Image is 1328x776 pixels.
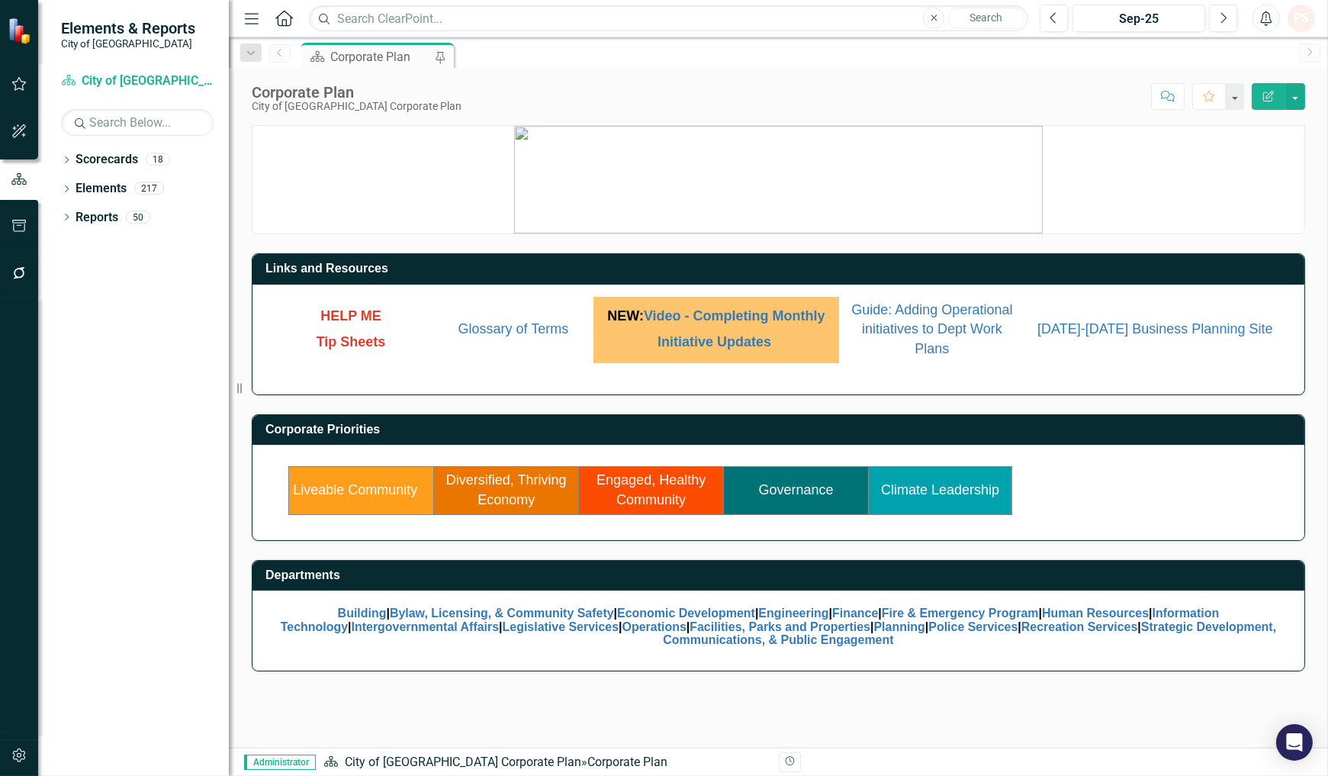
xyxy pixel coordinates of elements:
[134,182,164,195] div: 217
[265,423,1297,436] h3: Corporate Priorities
[323,754,767,771] div: »
[320,308,381,324] span: HELP ME
[663,620,1276,647] a: Strategic Development, Communications, & Public Engagement
[622,620,687,633] a: Operations
[658,334,771,349] a: Initiative Updates
[1072,5,1205,32] button: Sep-25
[317,336,386,349] a: Tip Sheets
[1042,607,1149,620] a: Human Resources
[76,151,138,169] a: Scorecards
[352,620,500,633] a: Intergovernmental Affairs
[882,607,1039,620] a: Fire & Emergency Program
[252,84,461,101] div: Corporate Plan
[881,482,999,497] a: Climate Leadership
[345,755,581,769] a: City of [GEOGRAPHIC_DATA] Corporate Plan
[832,607,878,620] a: Finance
[76,209,118,227] a: Reports
[607,308,825,324] span: NEW:
[293,482,417,497] a: Liveable Community
[146,153,170,166] div: 18
[1276,724,1313,761] div: Open Intercom Messenger
[317,334,386,349] span: Tip Sheets
[61,109,214,136] input: Search Below...
[390,607,614,620] a: Bylaw, Licensing, & Community Safety
[281,607,1276,646] span: | | | | | | | | | | | | | | |
[76,180,127,198] a: Elements
[252,101,461,112] div: City of [GEOGRAPHIC_DATA] Corporate Plan
[587,755,667,769] div: Corporate Plan
[458,321,569,336] a: Glossary of Terms
[1037,321,1272,336] a: [DATE]-[DATE] Business Planning Site
[330,47,431,66] div: Corporate Plan
[874,620,925,633] a: Planning
[320,311,381,323] a: HELP ME
[617,607,755,620] a: Economic Development
[338,607,387,620] a: Building
[265,568,1297,582] h3: Departments
[1021,620,1138,633] a: Recreation Services
[970,11,1003,24] span: Search
[126,211,150,224] div: 50
[503,620,619,633] a: Legislative Services
[309,5,1028,32] input: Search ClearPoint...
[1288,5,1315,32] button: PS
[281,607,1220,633] a: Information Technology
[928,620,1018,633] a: Police Services
[948,8,1024,29] button: Search
[758,607,828,620] a: Engineering
[851,302,1012,356] span: Guide: Adding Operational initiatives to Dept Work Plans
[446,472,567,507] a: Diversified, Thriving Economy
[8,18,34,44] img: ClearPoint Strategy
[690,620,870,633] a: Facilities, Parks and Properties
[596,472,706,507] a: Engaged, Healthy Community
[1078,10,1200,28] div: Sep-25
[61,72,214,90] a: City of [GEOGRAPHIC_DATA] Corporate Plan
[244,755,316,770] span: Administrator
[61,37,195,50] small: City of [GEOGRAPHIC_DATA]
[851,304,1012,356] a: Guide: Adding Operational initiatives to Dept Work Plans
[265,262,1297,275] h3: Links and Resources
[61,19,195,37] span: Elements & Reports
[759,482,834,497] a: Governance
[644,308,825,324] a: Video - Completing Monthly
